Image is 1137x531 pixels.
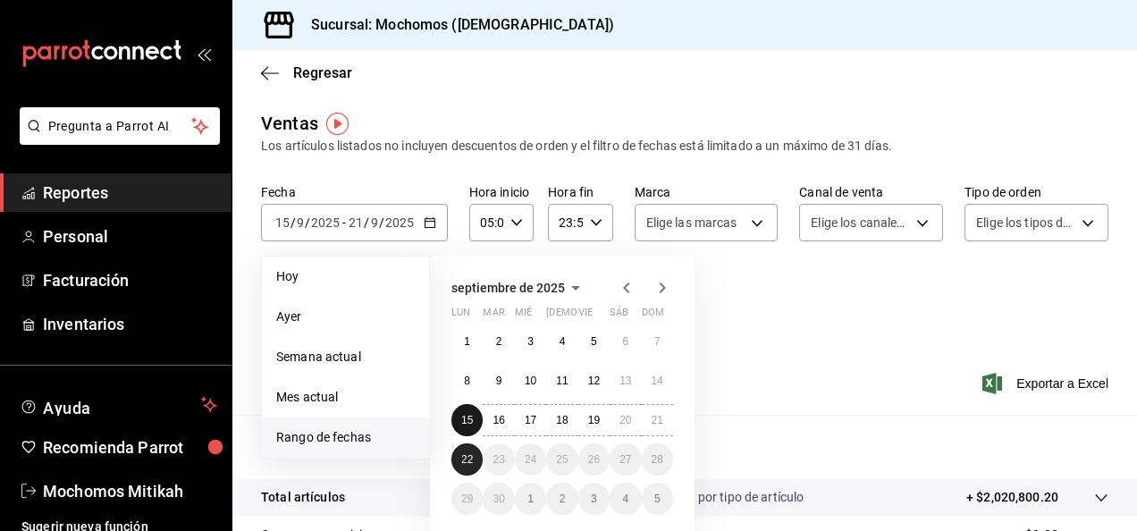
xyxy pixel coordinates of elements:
[610,443,641,476] button: 27 de septiembre de 2025
[483,483,514,515] button: 30 de septiembre de 2025
[483,307,504,325] abbr: martes
[43,479,217,503] span: Mochomos Mitikah
[384,215,415,230] input: ----
[578,443,610,476] button: 26 de septiembre de 2025
[364,215,369,230] span: /
[546,365,577,397] button: 11 de septiembre de 2025
[546,307,652,325] abbr: jueves
[483,443,514,476] button: 23 de septiembre de 2025
[578,325,610,358] button: 5 de septiembre de 2025
[20,107,220,145] button: Pregunta a Parrot AI
[966,488,1058,507] p: + $2,020,800.20
[578,404,610,436] button: 19 de septiembre de 2025
[276,267,415,286] span: Hoy
[261,137,1108,156] div: Los artículos listados no incluyen descuentos de orden y el filtro de fechas está limitado a un m...
[379,215,384,230] span: /
[326,113,349,135] img: Tooltip marker
[451,365,483,397] button: 8 de septiembre de 2025
[13,130,220,148] a: Pregunta a Parrot AI
[43,268,217,292] span: Facturación
[515,325,546,358] button: 3 de septiembre de 2025
[588,375,600,387] abbr: 12 de septiembre de 2025
[515,365,546,397] button: 10 de septiembre de 2025
[464,335,470,348] abbr: 1 de septiembre de 2025
[348,215,364,230] input: --
[525,414,536,426] abbr: 17 de septiembre de 2025
[261,64,352,81] button: Regresar
[461,493,473,505] abbr: 29 de septiembre de 2025
[799,186,943,198] label: Canal de venta
[483,325,514,358] button: 2 de septiembre de 2025
[451,325,483,358] button: 1 de septiembre de 2025
[986,373,1108,394] button: Exportar a Excel
[525,375,536,387] abbr: 10 de septiembre de 2025
[556,414,568,426] abbr: 18 de septiembre de 2025
[642,443,673,476] button: 28 de septiembre de 2025
[493,414,504,426] abbr: 16 de septiembre de 2025
[546,325,577,358] button: 4 de septiembre de 2025
[515,483,546,515] button: 1 de octubre de 2025
[525,453,536,466] abbr: 24 de septiembre de 2025
[451,483,483,515] button: 29 de septiembre de 2025
[556,375,568,387] abbr: 11 de septiembre de 2025
[654,493,661,505] abbr: 5 de octubre de 2025
[578,307,593,325] abbr: viernes
[43,435,217,459] span: Recomienda Parrot
[370,215,379,230] input: --
[274,215,291,230] input: --
[652,375,663,387] abbr: 14 de septiembre de 2025
[635,186,779,198] label: Marca
[293,64,352,81] span: Regresar
[43,181,217,205] span: Reportes
[483,404,514,436] button: 16 de septiembre de 2025
[305,215,310,230] span: /
[515,443,546,476] button: 24 de septiembre de 2025
[496,375,502,387] abbr: 9 de septiembre de 2025
[591,335,597,348] abbr: 5 de septiembre de 2025
[493,453,504,466] abbr: 23 de septiembre de 2025
[578,365,610,397] button: 12 de septiembre de 2025
[483,365,514,397] button: 9 de septiembre de 2025
[652,414,663,426] abbr: 21 de septiembre de 2025
[588,453,600,466] abbr: 26 de septiembre de 2025
[610,404,641,436] button: 20 de septiembre de 2025
[619,453,631,466] abbr: 27 de septiembre de 2025
[527,493,534,505] abbr: 1 de octubre de 2025
[261,186,448,198] label: Fecha
[556,453,568,466] abbr: 25 de septiembre de 2025
[48,117,192,136] span: Pregunta a Parrot AI
[622,493,628,505] abbr: 4 de octubre de 2025
[451,443,483,476] button: 22 de septiembre de 2025
[261,488,345,507] p: Total artículos
[610,483,641,515] button: 4 de octubre de 2025
[297,14,614,36] h3: Sucursal: Mochomos ([DEMOGRAPHIC_DATA])
[451,281,565,295] span: septiembre de 2025
[527,335,534,348] abbr: 3 de septiembre de 2025
[642,325,673,358] button: 7 de septiembre de 2025
[276,308,415,326] span: Ayer
[451,404,483,436] button: 15 de septiembre de 2025
[591,493,597,505] abbr: 3 de octubre de 2025
[546,443,577,476] button: 25 de septiembre de 2025
[261,110,318,137] div: Ventas
[43,394,194,416] span: Ayuda
[560,335,566,348] abbr: 4 de septiembre de 2025
[451,277,586,299] button: septiembre de 2025
[622,335,628,348] abbr: 6 de septiembre de 2025
[296,215,305,230] input: --
[464,375,470,387] abbr: 8 de septiembre de 2025
[291,215,296,230] span: /
[515,404,546,436] button: 17 de septiembre de 2025
[578,483,610,515] button: 3 de octubre de 2025
[515,307,532,325] abbr: miércoles
[646,214,737,232] span: Elige las marcas
[811,214,910,232] span: Elige los canales de venta
[43,224,217,249] span: Personal
[546,404,577,436] button: 18 de septiembre de 2025
[964,186,1108,198] label: Tipo de orden
[342,215,346,230] span: -
[610,365,641,397] button: 13 de septiembre de 2025
[642,404,673,436] button: 21 de septiembre de 2025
